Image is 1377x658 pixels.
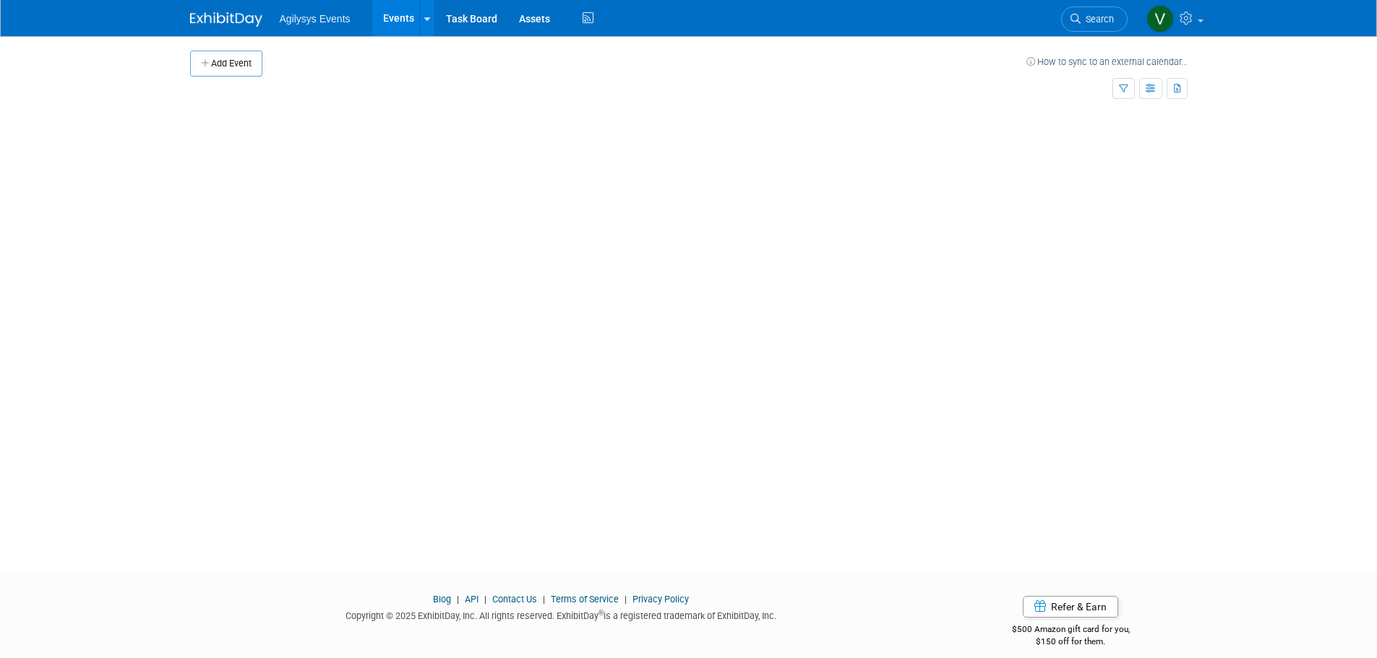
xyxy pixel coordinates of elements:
img: Vaitiare Munoz [1146,5,1174,33]
img: ExhibitDay [190,12,262,27]
a: API [465,594,479,605]
span: | [481,594,490,605]
div: Copyright © 2025 ExhibitDay, Inc. All rights reserved. ExhibitDay is a registered trademark of Ex... [190,606,933,623]
a: Terms of Service [551,594,619,605]
div: $150 off for them. [954,636,1188,648]
a: Search [1061,7,1128,32]
div: $500 Amazon gift card for you, [954,614,1188,647]
span: | [539,594,549,605]
span: Search [1081,14,1114,25]
a: Privacy Policy [632,594,689,605]
span: Agilysys Events [280,13,351,25]
a: Refer & Earn [1023,596,1118,618]
a: How to sync to an external calendar... [1026,56,1188,67]
span: | [621,594,630,605]
a: Contact Us [492,594,537,605]
sup: ® [599,609,604,617]
button: Add Event [190,51,262,77]
span: | [453,594,463,605]
a: Blog [433,594,451,605]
